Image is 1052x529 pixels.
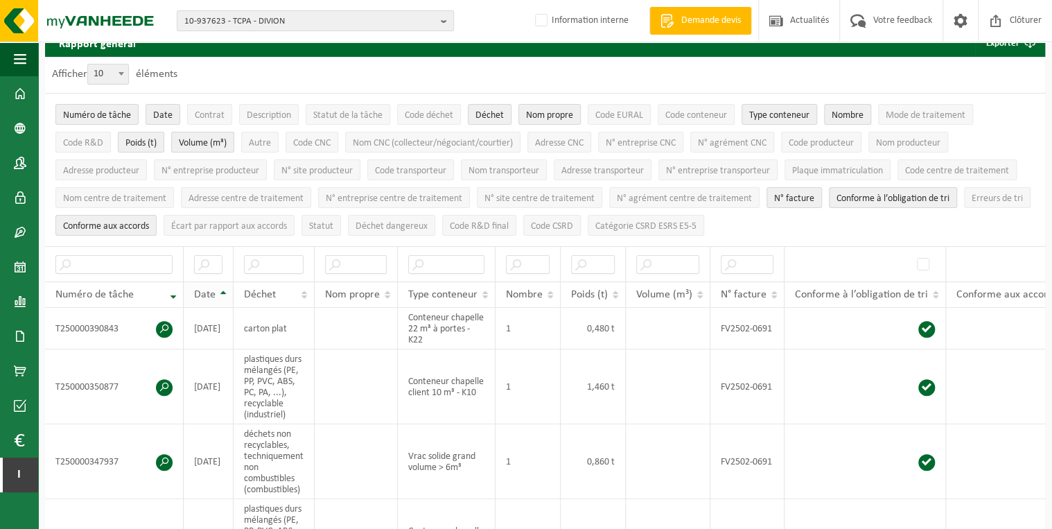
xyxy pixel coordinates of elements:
[792,166,883,176] span: Plaque immatriculation
[527,132,591,153] button: Adresse CNCAdresse CNC: Activate to sort
[636,289,692,300] span: Volume (m³)
[658,159,778,180] button: N° entreprise transporteurN° entreprise transporteur: Activate to sort
[496,349,561,424] td: 1
[886,110,965,121] span: Mode de traitement
[161,166,259,176] span: N° entreprise producteur
[836,193,949,204] span: Conforme à l’obligation de tri
[405,110,453,121] span: Code déchet
[45,424,184,499] td: T250000347937
[234,349,315,424] td: plastiques durs mélangés (PE, PP, PVC, ABS, PC, PA, ...), recyclable (industriel)
[749,110,809,121] span: Type conteneur
[554,159,651,180] button: Adresse transporteurAdresse transporteur: Activate to sort
[561,308,626,349] td: 0,480 t
[506,289,543,300] span: Nombre
[184,349,234,424] td: [DATE]
[189,193,304,204] span: Adresse centre de traitement
[244,289,276,300] span: Déchet
[824,104,871,125] button: NombreNombre: Activate to sort
[55,132,111,153] button: Code R&DCode R&amp;D: Activate to sort
[55,159,147,180] button: Adresse producteurAdresse producteur: Activate to sort
[45,349,184,424] td: T250000350877
[14,458,24,492] span: I
[972,193,1023,204] span: Erreurs de tri
[897,159,1017,180] button: Code centre de traitementCode centre de traitement: Activate to sort
[595,221,696,232] span: Catégorie CSRD ESRS E5-5
[184,11,435,32] span: 10-937623 - TCPA - DIVION
[789,138,854,148] span: Code producteur
[184,424,234,499] td: [DATE]
[595,110,643,121] span: Code EURAL
[876,138,940,148] span: Nom producteur
[477,187,602,208] button: N° site centre de traitementN° site centre de traitement: Activate to sort
[306,104,390,125] button: Statut de la tâcheStatut de la tâche: Activate to sort
[649,7,751,35] a: Demande devis
[345,132,520,153] button: Nom CNC (collecteur/négociant/courtier)Nom CNC (collecteur/négociant/courtier): Activate to sort
[45,29,150,57] h2: Rapport général
[184,308,234,349] td: [DATE]
[742,104,817,125] button: Type conteneurType conteneur: Activate to sort
[532,10,629,31] label: Information interne
[975,29,1044,57] button: Exporter
[795,289,928,300] span: Conforme à l’obligation de tri
[154,159,267,180] button: N° entreprise producteurN° entreprise producteur: Activate to sort
[832,110,863,121] span: Nombre
[367,159,454,180] button: Code transporteurCode transporteur: Activate to sort
[561,424,626,499] td: 0,860 t
[234,308,315,349] td: carton plat
[829,187,957,208] button: Conforme à l’obligation de tri : Activate to sort
[187,104,232,125] button: ContratContrat: Activate to sort
[55,215,157,236] button: Conforme aux accords : Activate to sort
[375,166,446,176] span: Code transporteur
[766,187,822,208] button: N° factureN° facture: Activate to sort
[247,110,291,121] span: Description
[774,193,814,204] span: N° facture
[63,221,149,232] span: Conforme aux accords
[475,110,504,121] span: Déchet
[125,138,157,148] span: Poids (t)
[442,215,516,236] button: Code R&D finalCode R&amp;D final: Activate to sort
[496,308,561,349] td: 1
[784,159,891,180] button: Plaque immatriculationPlaque immatriculation: Activate to sort
[678,14,744,28] span: Demande devis
[561,349,626,424] td: 1,460 t
[964,187,1031,208] button: Erreurs de triErreurs de tri: Activate to sort
[177,10,454,31] button: 10-937623 - TCPA - DIVION
[665,110,727,121] span: Code conteneur
[171,221,287,232] span: Écart par rapport aux accords
[194,289,216,300] span: Date
[606,138,676,148] span: N° entreprise CNC
[301,215,341,236] button: StatutStatut: Activate to sort
[164,215,295,236] button: Écart par rapport aux accordsÉcart par rapport aux accords: Activate to sort
[249,138,271,148] span: Autre
[348,215,435,236] button: Déchet dangereux : Activate to sort
[588,215,704,236] button: Catégorie CSRD ESRS E5-5Catégorie CSRD ESRS E5-5: Activate to sort
[88,64,128,84] span: 10
[195,110,225,121] span: Contrat
[658,104,735,125] button: Code conteneurCode conteneur: Activate to sort
[353,138,513,148] span: Nom CNC (collecteur/négociant/courtier)
[535,138,584,148] span: Adresse CNC
[450,221,509,232] span: Code R&D final
[518,104,581,125] button: Nom propreNom propre: Activate to sort
[617,193,752,204] span: N° agrément centre de traitement
[55,289,134,300] span: Numéro de tâche
[286,132,338,153] button: Code CNCCode CNC: Activate to sort
[698,138,766,148] span: N° agrément CNC
[309,221,333,232] span: Statut
[588,104,651,125] button: Code EURALCode EURAL: Activate to sort
[63,193,166,204] span: Nom centre de traitement
[398,349,496,424] td: Conteneur chapelle client 10 m³ - K10
[461,159,547,180] button: Nom transporteurNom transporteur: Activate to sort
[146,104,180,125] button: DateDate: Activate to sort
[878,104,973,125] button: Mode de traitementMode de traitement: Activate to sort
[484,193,595,204] span: N° site centre de traitement
[710,424,784,499] td: FV2502-0691
[468,104,511,125] button: DéchetDéchet: Activate to sort
[118,132,164,153] button: Poids (t)Poids (t): Activate to sort
[868,132,948,153] button: Nom producteurNom producteur: Activate to sort
[781,132,861,153] button: Code producteurCode producteur: Activate to sort
[710,308,784,349] td: FV2502-0691
[468,166,539,176] span: Nom transporteur
[281,166,353,176] span: N° site producteur
[181,187,311,208] button: Adresse centre de traitementAdresse centre de traitement: Activate to sort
